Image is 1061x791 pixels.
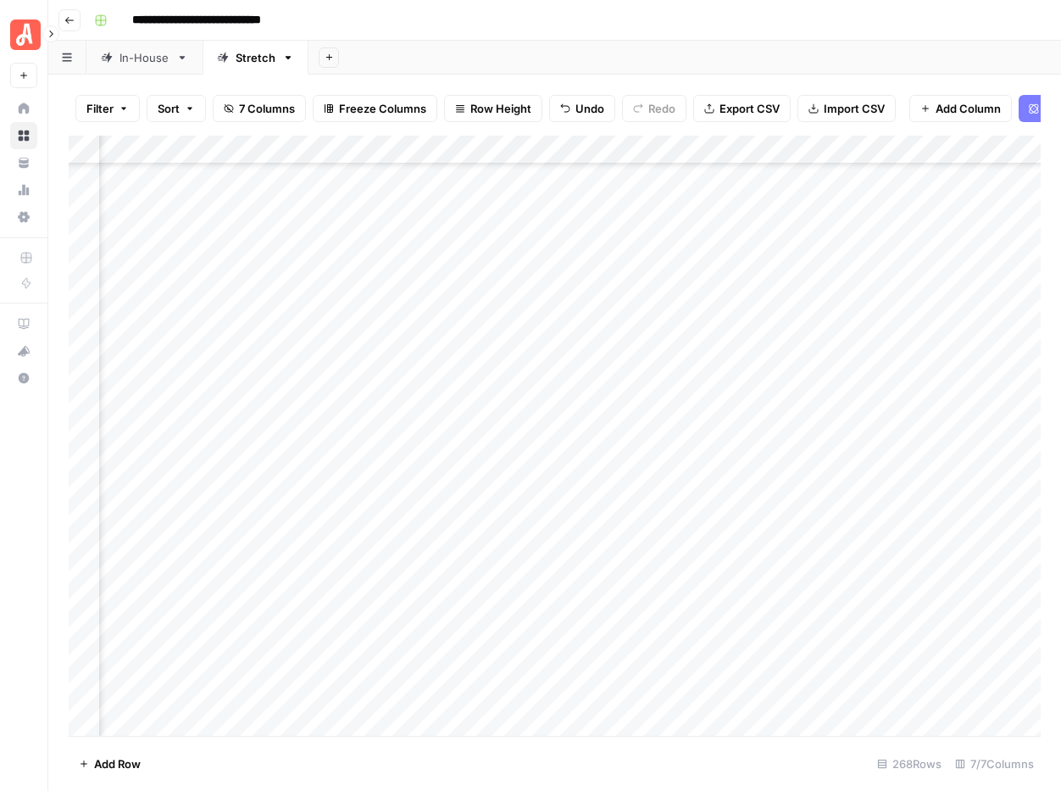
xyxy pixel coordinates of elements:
span: Freeze Columns [339,100,426,117]
div: 7/7 Columns [948,750,1041,777]
button: Export CSV [693,95,791,122]
button: Filter [75,95,140,122]
div: 268 Rows [870,750,948,777]
div: What's new? [11,338,36,364]
button: Help + Support [10,365,37,392]
div: Stretch [236,49,275,66]
button: Undo [549,95,615,122]
a: Settings [10,203,37,231]
a: In-House [86,41,203,75]
button: Add Column [909,95,1012,122]
a: AirOps Academy [10,310,37,337]
span: 7 Columns [239,100,295,117]
a: Home [10,95,37,122]
a: Your Data [10,149,37,176]
span: Sort [158,100,180,117]
div: In-House [119,49,169,66]
span: Row Height [470,100,531,117]
span: Import CSV [824,100,885,117]
button: Import CSV [797,95,896,122]
a: Usage [10,176,37,203]
a: Browse [10,122,37,149]
span: Add Column [936,100,1001,117]
button: Workspace: Angi [10,14,37,56]
span: Redo [648,100,675,117]
button: Freeze Columns [313,95,437,122]
span: Filter [86,100,114,117]
button: What's new? [10,337,37,365]
a: Stretch [203,41,308,75]
button: Redo [622,95,686,122]
span: Export CSV [719,100,780,117]
button: Row Height [444,95,542,122]
button: 7 Columns [213,95,306,122]
img: Angi Logo [10,19,41,50]
span: Undo [575,100,604,117]
span: Add Row [94,755,141,772]
button: Add Row [69,750,151,777]
button: Sort [147,95,206,122]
